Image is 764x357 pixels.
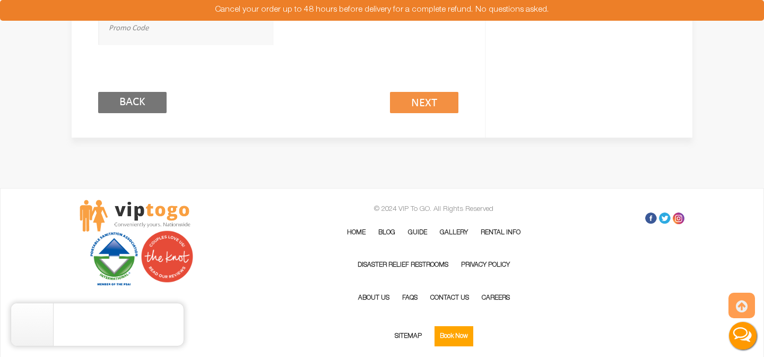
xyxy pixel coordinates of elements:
input: Back [98,92,167,113]
input: Promo Code [98,11,273,45]
a: FAQs [397,283,423,313]
a: Gallery [435,217,473,248]
a: Home [342,217,371,248]
a: Insta [673,212,684,224]
a: Rental Info [475,217,526,248]
img: PSAI Member Logo [88,230,141,286]
a: Contact Us [425,283,474,313]
a: Twitter [659,212,671,224]
img: viptogo LogoVIPTOGO [80,200,190,232]
button: Live Chat [722,314,764,357]
p: © 2024 VIP To GO. All Rights Reserved [279,202,589,217]
a: Facebook [645,212,657,224]
a: Privacy Policy [456,250,515,280]
a: Next [390,92,458,113]
a: Careers [476,283,515,313]
a: Book Now [429,316,479,357]
button: Book Now [435,326,473,346]
a: Guide [403,217,432,248]
a: About Us [353,283,395,313]
a: Sitemap [389,321,427,352]
a: Blog [373,217,401,248]
img: Couples love us! See our reviews on The Knot. [141,230,194,283]
a: Disaster Relief Restrooms [352,250,454,280]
